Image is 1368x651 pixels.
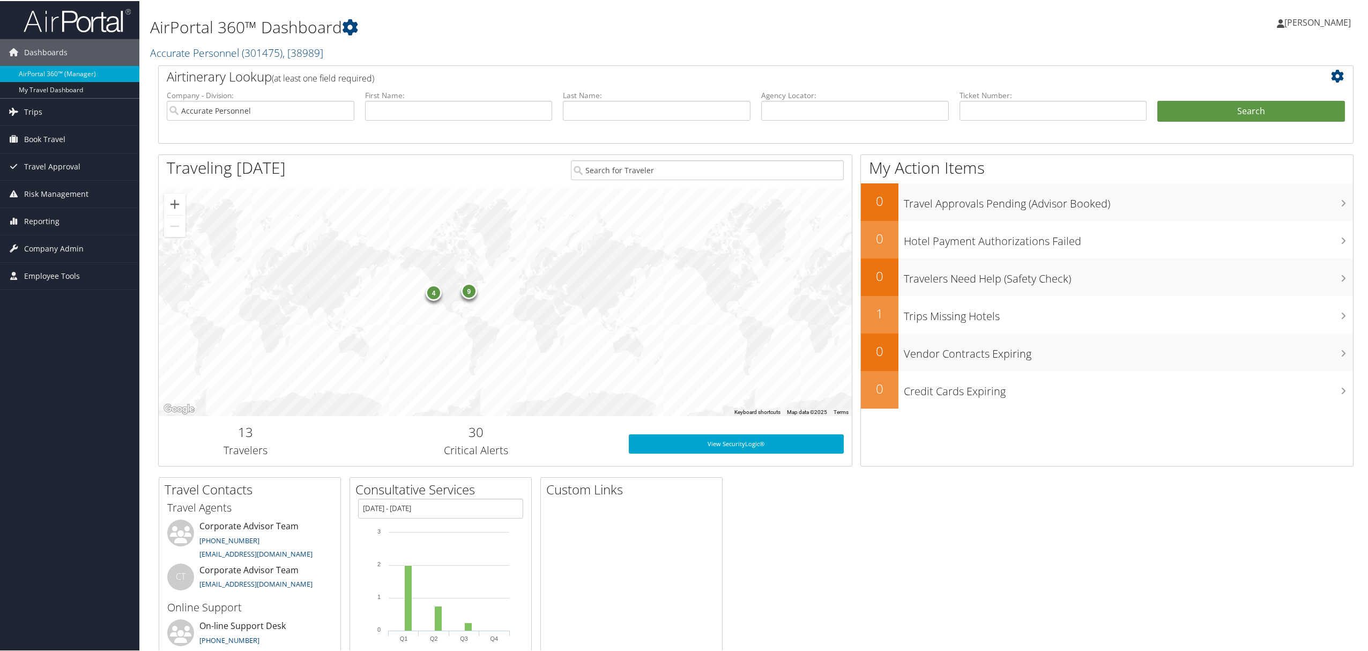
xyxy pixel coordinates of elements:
[24,262,80,288] span: Employee Tools
[167,66,1245,85] h2: Airtinerary Lookup
[861,332,1353,370] a: 0Vendor Contracts Expiring
[199,548,313,558] a: [EMAIL_ADDRESS][DOMAIN_NAME]
[960,89,1147,100] label: Ticket Number:
[161,401,197,415] a: Open this area in Google Maps (opens a new window)
[904,265,1353,285] h3: Travelers Need Help (Safety Check)
[834,408,849,414] a: Terms (opens in new tab)
[490,634,499,641] text: Q4
[24,98,42,124] span: Trips
[24,234,84,261] span: Company Admin
[24,125,65,152] span: Book Travel
[199,535,259,544] a: [PHONE_NUMBER]
[571,159,844,179] input: Search for Traveler
[861,379,898,397] h2: 0
[734,408,780,415] button: Keyboard shortcuts
[904,302,1353,323] h3: Trips Missing Hotels
[24,7,131,32] img: airportal-logo.png
[355,479,531,498] h2: Consultative Services
[861,220,1353,257] a: 0Hotel Payment Authorizations Failed
[272,71,374,83] span: (at least one field required)
[24,207,60,234] span: Reporting
[242,45,282,59] span: ( 301475 )
[861,228,898,247] h2: 0
[1157,100,1345,121] button: Search
[167,89,354,100] label: Company - Division:
[167,156,286,178] h1: Traveling [DATE]
[377,625,381,632] tspan: 0
[199,578,313,588] a: [EMAIL_ADDRESS][DOMAIN_NAME]
[164,214,185,236] button: Zoom out
[629,433,844,453] a: View SecurityLogic®
[162,563,338,597] li: Corporate Advisor Team
[430,634,438,641] text: Q2
[861,370,1353,408] a: 0Credit Cards Expiring
[377,527,381,534] tspan: 3
[164,193,185,214] button: Zoom in
[340,422,613,440] h2: 30
[787,408,827,414] span: Map data ©2025
[365,89,553,100] label: First Name:
[426,284,442,300] div: 4
[904,378,1353,398] h3: Credit Cards Expiring
[167,563,194,589] div: CT
[861,304,898,322] h2: 1
[563,89,750,100] label: Last Name:
[1277,5,1362,38] a: [PERSON_NAME]
[861,295,1353,332] a: 1Trips Missing Hotels
[24,38,68,65] span: Dashboards
[1284,16,1351,27] span: [PERSON_NAME]
[167,442,324,457] h3: Travelers
[199,634,259,644] a: [PHONE_NUMBER]
[861,156,1353,178] h1: My Action Items
[904,340,1353,360] h3: Vendor Contracts Expiring
[167,599,332,614] h3: Online Support
[167,422,324,440] h2: 13
[861,182,1353,220] a: 0Travel Approvals Pending (Advisor Booked)
[377,593,381,599] tspan: 1
[340,442,613,457] h3: Critical Alerts
[282,45,323,59] span: , [ 38989 ]
[400,634,408,641] text: Q1
[377,560,381,566] tspan: 2
[861,257,1353,295] a: 0Travelers Need Help (Safety Check)
[24,180,88,206] span: Risk Management
[24,152,80,179] span: Travel Approval
[904,227,1353,248] h3: Hotel Payment Authorizations Failed
[165,479,340,498] h2: Travel Contacts
[460,634,468,641] text: Q3
[461,282,477,298] div: 9
[150,15,958,38] h1: AirPortal 360™ Dashboard
[861,266,898,284] h2: 0
[546,479,722,498] h2: Custom Links
[761,89,949,100] label: Agency Locator:
[150,45,323,59] a: Accurate Personnel
[167,499,332,514] h3: Travel Agents
[904,190,1353,210] h3: Travel Approvals Pending (Advisor Booked)
[162,519,338,563] li: Corporate Advisor Team
[861,341,898,359] h2: 0
[161,401,197,415] img: Google
[861,191,898,209] h2: 0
